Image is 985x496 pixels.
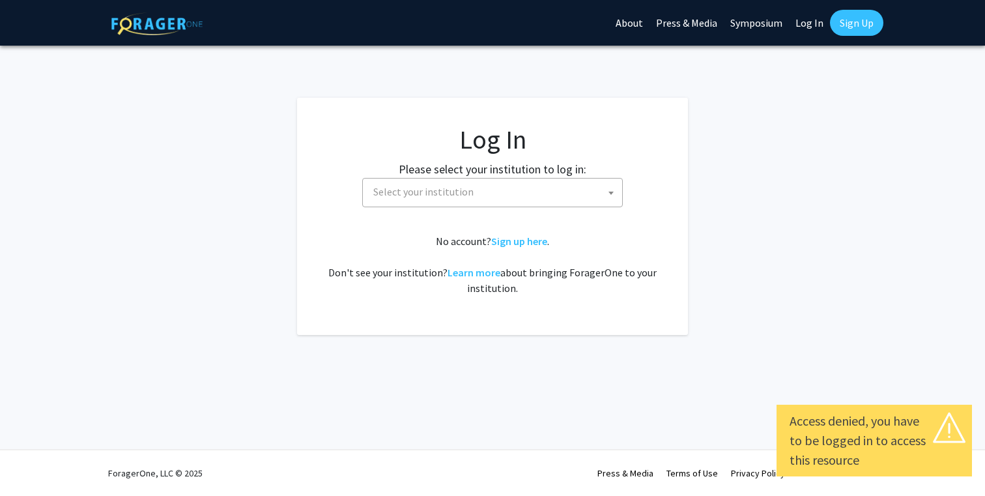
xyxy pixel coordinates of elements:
[448,266,500,279] a: Learn more about bringing ForagerOne to your institution
[399,160,586,178] label: Please select your institution to log in:
[373,185,474,198] span: Select your institution
[790,411,959,470] div: Access denied, you have to be logged in to access this resource
[597,467,653,479] a: Press & Media
[362,178,623,207] span: Select your institution
[111,12,203,35] img: ForagerOne Logo
[108,450,203,496] div: ForagerOne, LLC © 2025
[666,467,718,479] a: Terms of Use
[368,179,622,205] span: Select your institution
[323,233,662,296] div: No account? . Don't see your institution? about bringing ForagerOne to your institution.
[323,124,662,155] h1: Log In
[491,235,547,248] a: Sign up here
[830,10,883,36] a: Sign Up
[731,467,785,479] a: Privacy Policy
